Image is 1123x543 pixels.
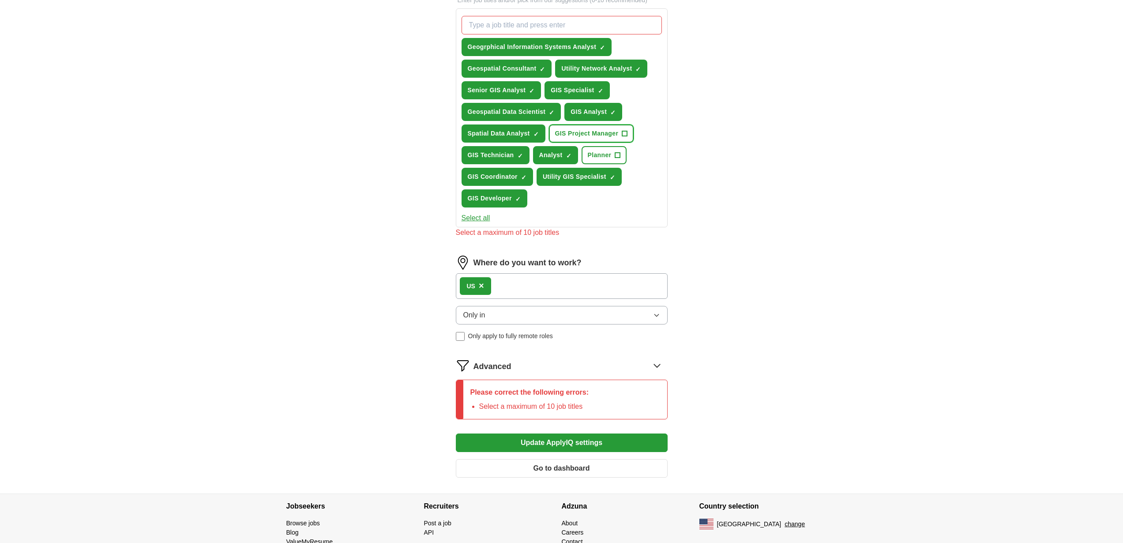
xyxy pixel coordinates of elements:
[785,520,805,529] button: change
[582,146,627,164] button: Planner
[473,361,511,373] span: Advanced
[545,81,609,99] button: GIS Specialist✓
[555,129,619,138] span: GIS Project Manager
[456,256,470,270] img: location.png
[468,172,518,181] span: GIS Coordinator
[699,519,714,529] img: US flag
[463,310,485,321] span: Only in
[600,44,605,51] span: ✓
[562,529,584,536] a: Careers
[462,146,530,164] button: GIS Technician✓
[555,60,647,78] button: Utility Network Analyst✓
[562,520,578,527] a: About
[462,16,662,34] input: Type a job title and press enter
[717,520,781,529] span: [GEOGRAPHIC_DATA]
[571,107,607,117] span: GIS Analyst
[588,151,612,160] span: Planner
[456,332,465,341] input: Only apply to fully remote roles
[456,358,470,373] img: filter
[635,66,641,73] span: ✓
[549,109,554,116] span: ✓
[540,66,545,73] span: ✓
[462,60,552,78] button: Geospatial Consultant✓
[468,86,526,95] span: Senior GIS Analyst
[610,174,615,181] span: ✓
[456,459,668,478] button: Go to dashboard
[564,103,622,121] button: GIS Analyst✓
[610,109,616,116] span: ✓
[533,146,578,164] button: Analyst✓
[699,494,837,519] h4: Country selection
[468,332,553,341] span: Only apply to fully remote roles
[598,87,603,94] span: ✓
[456,227,668,238] div: Select a maximum of 10 job titles
[533,131,539,138] span: ✓
[539,151,563,160] span: Analyst
[468,194,512,203] span: GIS Developer
[468,129,530,138] span: Spatial Data Analyst
[551,86,594,95] span: GIS Specialist
[462,103,561,121] button: Geospatial Data Scientist✓
[521,174,526,181] span: ✓
[561,64,632,73] span: Utility Network Analyst
[468,107,546,117] span: Geospatial Data Scientist
[462,81,541,99] button: Senior GIS Analyst✓
[468,64,537,73] span: Geospatial Consultant
[456,434,668,452] button: Update ApplyIQ settings
[468,42,597,52] span: Geogrphical Information Systems Analyst
[479,279,484,293] button: ×
[566,152,571,159] span: ✓
[537,168,622,186] button: Utility GIS Specialist✓
[468,151,514,160] span: GIS Technician
[470,387,589,398] p: Please correct the following errors:
[456,306,668,324] button: Only in
[462,124,545,143] button: Spatial Data Analyst✓
[424,529,434,536] a: API
[529,87,534,94] span: ✓
[462,38,612,56] button: Geogrphical Information Systems Analyst✓
[424,520,451,527] a: Post a job
[479,401,589,412] li: Select a maximum of 10 job titles
[543,172,606,181] span: Utility GIS Specialist
[479,281,484,290] span: ×
[462,189,527,207] button: GIS Developer✓
[467,282,475,291] div: US
[549,124,634,143] button: GIS Project Manager
[286,520,320,527] a: Browse jobs
[518,152,523,159] span: ✓
[286,529,299,536] a: Blog
[462,213,490,223] button: Select all
[473,257,582,269] label: Where do you want to work?
[462,168,533,186] button: GIS Coordinator✓
[515,196,521,203] span: ✓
